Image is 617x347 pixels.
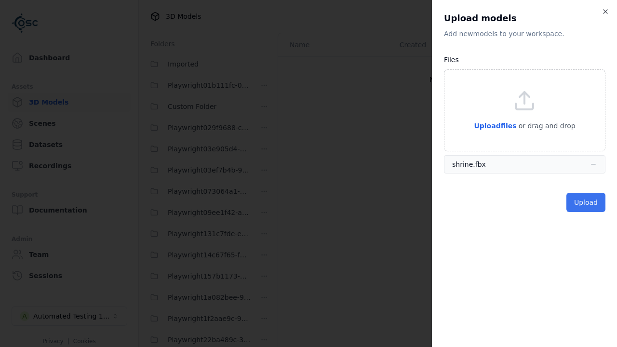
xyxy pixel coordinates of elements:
[444,29,605,39] p: Add new model s to your workspace.
[517,120,576,132] p: or drag and drop
[474,122,516,130] span: Upload files
[444,56,459,64] label: Files
[566,193,605,212] button: Upload
[444,12,605,25] h2: Upload models
[452,160,486,169] div: shrine.fbx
